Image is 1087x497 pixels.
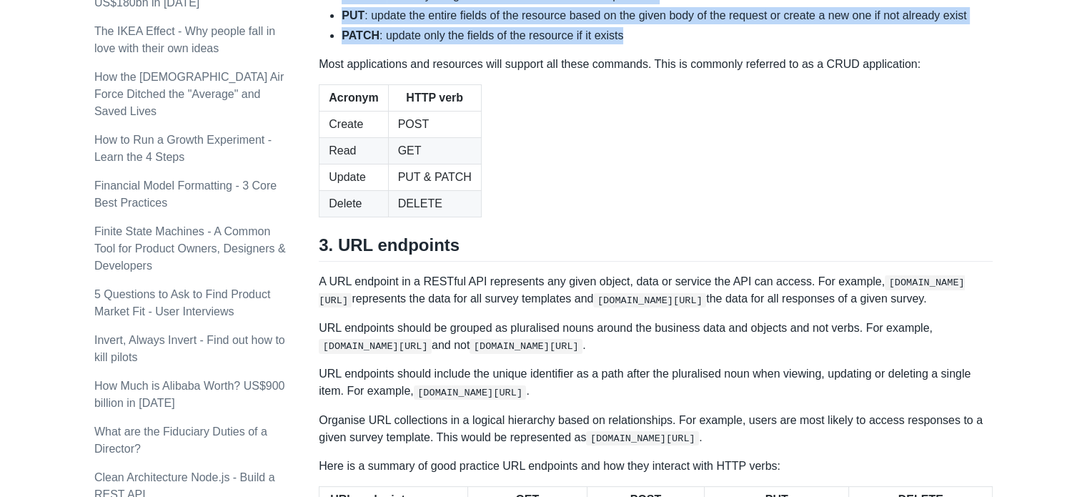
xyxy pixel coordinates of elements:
[319,365,993,400] p: URL endpoints should include the unique identifier as a path after the pluralised noun when viewi...
[94,179,277,209] a: Financial Model Formatting - 3 Core Best Practices
[94,425,267,455] a: What are the Fiduciary Duties of a Director?
[470,339,582,353] code: [DOMAIN_NAME][URL]
[342,9,364,21] strong: PUT
[94,380,285,409] a: How Much is Alibaba Worth? US$900 billion in [DATE]
[319,339,432,353] code: [DOMAIN_NAME][URL]
[319,164,388,190] td: Update
[319,273,993,308] p: A URL endpoint in a RESTful API represents any given object, data or service the API can access. ...
[388,84,481,111] th: HTTP verb
[342,29,379,41] strong: PATCH
[94,71,284,117] a: How the [DEMOGRAPHIC_DATA] Air Force Ditched the "Average" and Saved Lives
[319,458,993,475] p: Here is a summary of good practice URL endpoints and how they interact with HTTP verbs:
[94,225,286,272] a: Finite State Machines - A Common Tool for Product Owners, Designers & Developers
[586,431,699,446] code: [DOMAIN_NAME][URL]
[593,293,706,307] code: [DOMAIN_NAME][URL]
[94,288,270,318] a: 5 Questions to Ask to Find Product Market Fit - User Interviews
[342,27,993,44] li: : update only the fields of the resource if it exists
[319,111,388,137] td: Create
[94,134,272,163] a: How to Run a Growth Experiment - Learn the 4 Steps
[414,385,527,400] code: [DOMAIN_NAME][URL]
[94,25,275,54] a: The IKEA Effect - Why people fall in love with their own ideas
[342,7,993,24] li: : update the entire fields of the resource based on the given body of the request or create a new...
[319,235,993,262] h2: 3. URL endpoints
[319,412,993,446] p: Organise URL collections in a logical hierarchy based on relationships. For example, users are mo...
[388,190,481,217] td: DELETE
[319,56,993,73] p: Most applications and resources will support all these commands. This is commonly referred to as ...
[388,111,481,137] td: POST
[319,190,388,217] td: Delete
[388,137,481,164] td: GET
[319,320,993,354] p: URL endpoints should be grouped as pluralised nouns around the business data and objects and not ...
[94,334,285,363] a: Invert, Always Invert - Find out how to kill pilots
[319,84,388,111] th: Acronym
[388,164,481,190] td: PUT & PATCH
[319,137,388,164] td: Read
